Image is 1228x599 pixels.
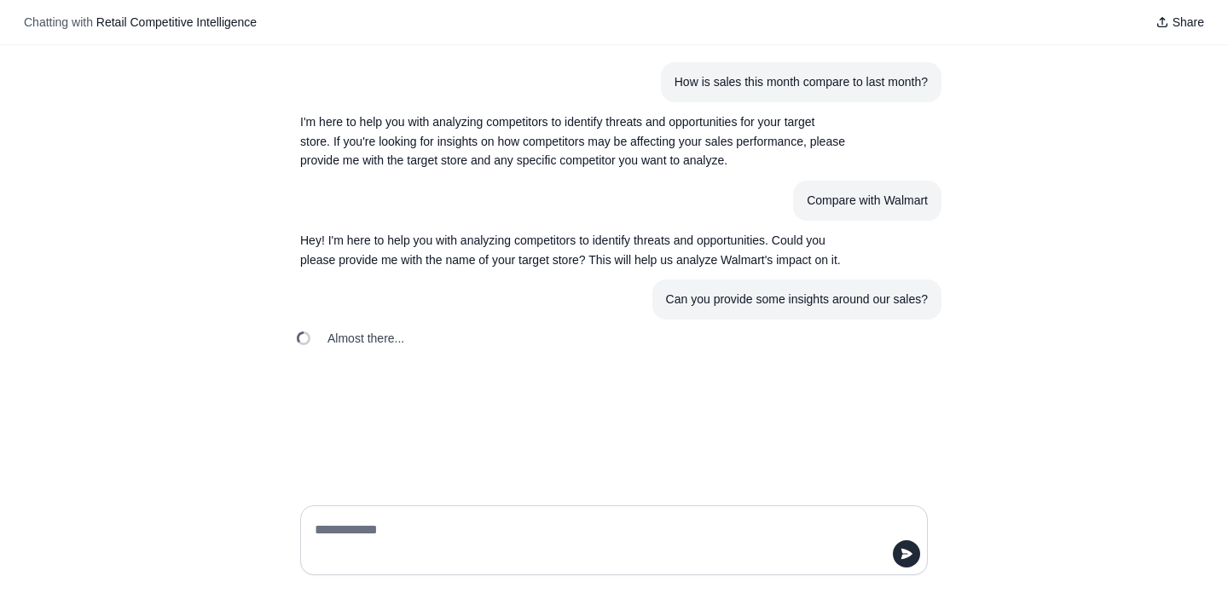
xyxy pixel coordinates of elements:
[652,279,941,320] section: User message
[793,181,941,221] section: User message
[807,191,928,210] div: Compare with Walmart
[327,330,404,347] span: Almost there...
[661,62,941,102] section: User message
[24,14,93,31] span: Chatting with
[287,102,860,181] section: Response
[675,72,928,92] div: How is sales this month compare to last month?
[1173,14,1204,31] span: Share
[287,221,860,280] section: Response
[666,290,928,309] div: Can you provide some insights around our sales?
[300,112,846,170] p: I'm here to help you with analyzing competitors to identify threats and opportunities for your ta...
[96,15,257,29] span: Retail Competitive Intelligence
[300,231,846,270] p: Hey! I'm here to help you with analyzing competitors to identify threats and opportunities. Could...
[1149,10,1211,34] button: Share
[17,10,264,34] button: Chatting with Retail Competitive Intelligence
